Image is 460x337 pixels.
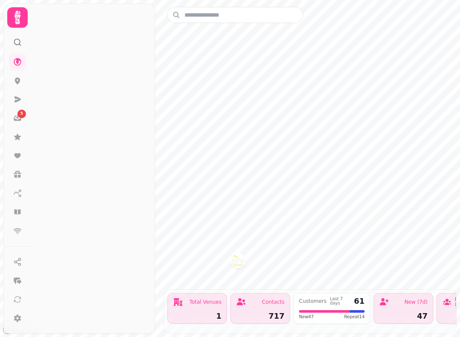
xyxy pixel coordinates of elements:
[236,312,285,320] div: 717
[354,297,365,305] div: 61
[379,312,428,320] div: 47
[299,299,327,304] div: Customers
[404,299,428,305] div: New (7d)
[344,314,365,320] span: Repeat 14
[299,314,314,320] span: New 47
[20,111,23,117] span: 5
[262,299,285,305] div: Contacts
[9,110,26,127] a: 5
[231,254,245,270] div: Map marker
[190,299,221,305] div: Total Venues
[330,297,351,305] div: Last 7 days
[173,312,221,320] div: 1
[231,254,245,267] button: Bertha's Pizza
